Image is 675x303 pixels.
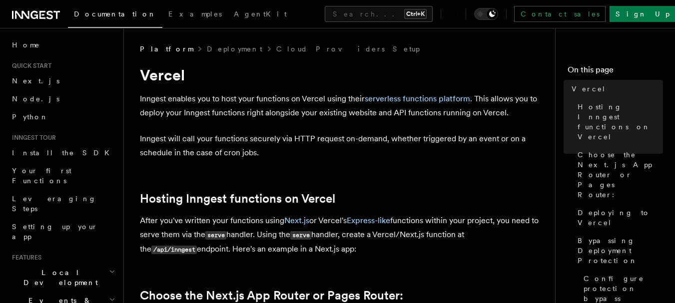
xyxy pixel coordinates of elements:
[8,264,117,292] button: Local Development
[162,3,228,27] a: Examples
[234,10,287,18] span: AgentKit
[12,77,59,85] span: Next.js
[12,113,48,121] span: Python
[8,36,117,54] a: Home
[168,10,222,18] span: Examples
[8,72,117,90] a: Next.js
[8,134,56,142] span: Inngest tour
[207,44,262,54] a: Deployment
[228,3,293,27] a: AgentKit
[574,232,663,270] a: Bypassing Deployment Protection
[514,6,606,22] a: Contact sales
[140,92,540,120] p: Inngest enables you to host your functions on Vercel using their . This allows you to deploy your...
[578,150,663,200] span: Choose the Next.js App Router or Pages Router:
[12,95,59,103] span: Node.js
[578,208,663,228] span: Deploying to Vercel
[8,190,117,218] a: Leveraging Steps
[74,10,156,18] span: Documentation
[68,3,162,28] a: Documentation
[8,144,117,162] a: Install the SDK
[8,254,41,262] span: Features
[8,268,109,288] span: Local Development
[325,6,433,22] button: Search...Ctrl+K
[140,66,540,84] h1: Vercel
[12,167,71,185] span: Your first Functions
[8,162,117,190] a: Your first Functions
[404,9,427,19] kbd: Ctrl+K
[8,218,117,246] a: Setting up your app
[12,223,98,241] span: Setting up your app
[568,80,663,98] a: Vercel
[151,246,197,254] code: /api/inngest
[140,44,193,54] span: Platform
[572,84,606,94] span: Vercel
[8,108,117,126] a: Python
[574,98,663,146] a: Hosting Inngest functions on Vercel
[347,216,390,225] a: Express-like
[8,90,117,108] a: Node.js
[578,236,663,266] span: Bypassing Deployment Protection
[290,231,311,240] code: serve
[140,192,335,206] a: Hosting Inngest functions on Vercel
[12,149,115,157] span: Install the SDK
[474,8,498,20] button: Toggle dark mode
[365,94,470,103] a: serverless functions platform
[140,214,540,257] p: After you've written your functions using or Vercel's functions within your project, you need to ...
[578,102,663,142] span: Hosting Inngest functions on Vercel
[284,216,309,225] a: Next.js
[12,40,40,50] span: Home
[205,231,226,240] code: serve
[568,64,663,80] h4: On this page
[276,44,420,54] a: Cloud Providers Setup
[574,146,663,204] a: Choose the Next.js App Router or Pages Router:
[8,62,51,70] span: Quick start
[574,204,663,232] a: Deploying to Vercel
[140,132,540,160] p: Inngest will call your functions securely via HTTP request on-demand, whether triggered by an eve...
[12,195,96,213] span: Leveraging Steps
[140,289,403,303] a: Choose the Next.js App Router or Pages Router:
